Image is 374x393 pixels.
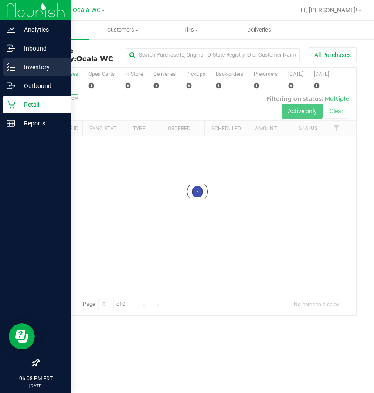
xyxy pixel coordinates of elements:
[235,26,283,34] span: Deliveries
[7,81,15,90] inline-svg: Outbound
[225,21,293,39] a: Deliveries
[301,7,357,14] span: Hi, [PERSON_NAME]!
[9,323,35,349] iframe: Resource center
[15,43,68,54] p: Inbound
[15,81,68,91] p: Outbound
[7,119,15,128] inline-svg: Reports
[7,100,15,109] inline-svg: Retail
[76,54,113,63] span: Ocala WC
[126,48,300,61] input: Search Purchase ID, Original ID, State Registry ID or Customer Name...
[15,62,68,72] p: Inventory
[7,44,15,53] inline-svg: Inbound
[157,26,224,34] span: Tills
[7,63,15,71] inline-svg: Inventory
[73,7,101,14] span: Ocala WC
[4,375,68,383] p: 06:08 PM EDT
[309,47,357,62] button: All Purchases
[38,47,126,62] h3: Purchase Summary:
[89,21,157,39] a: Customers
[157,21,225,39] a: Tills
[15,118,68,129] p: Reports
[15,99,68,110] p: Retail
[89,26,156,34] span: Customers
[7,25,15,34] inline-svg: Analytics
[15,24,68,35] p: Analytics
[4,383,68,389] p: [DATE]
